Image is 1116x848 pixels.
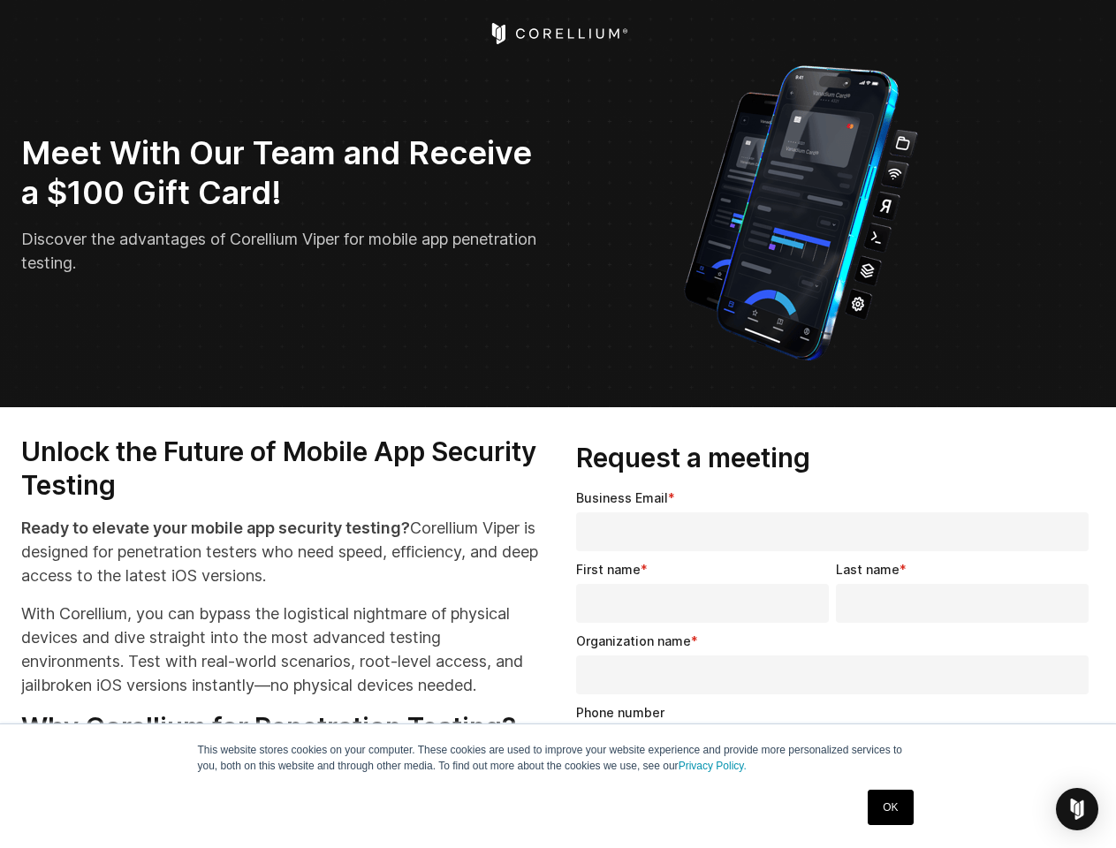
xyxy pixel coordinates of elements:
span: Last name [836,562,900,577]
a: OK [868,790,913,825]
h3: Why Corellium for Penetration Testing? [21,711,541,745]
h2: Meet With Our Team and Receive a $100 Gift Card! [21,133,546,213]
div: Open Intercom Messenger [1056,788,1098,830]
h3: Unlock the Future of Mobile App Security Testing [21,435,541,502]
span: Discover the advantages of Corellium Viper for mobile app penetration testing. [21,230,536,272]
span: First name [576,562,641,577]
strong: Ready to elevate your mobile app security testing? [21,519,410,537]
p: With Corellium, you can bypass the logistical nightmare of physical devices and dive straight int... [21,602,541,697]
img: Corellium_VIPER_Hero_1_1x [668,57,934,365]
a: Corellium Home [488,23,628,44]
span: Organization name [576,633,691,648]
p: Corellium Viper is designed for penetration testers who need speed, efficiency, and deep access t... [21,516,541,587]
span: Phone number [576,705,664,720]
a: Privacy Policy. [679,760,747,772]
p: This website stores cookies on your computer. These cookies are used to improve your website expe... [198,742,919,774]
span: Business Email [576,490,668,505]
h3: Request a meeting [576,442,1096,475]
